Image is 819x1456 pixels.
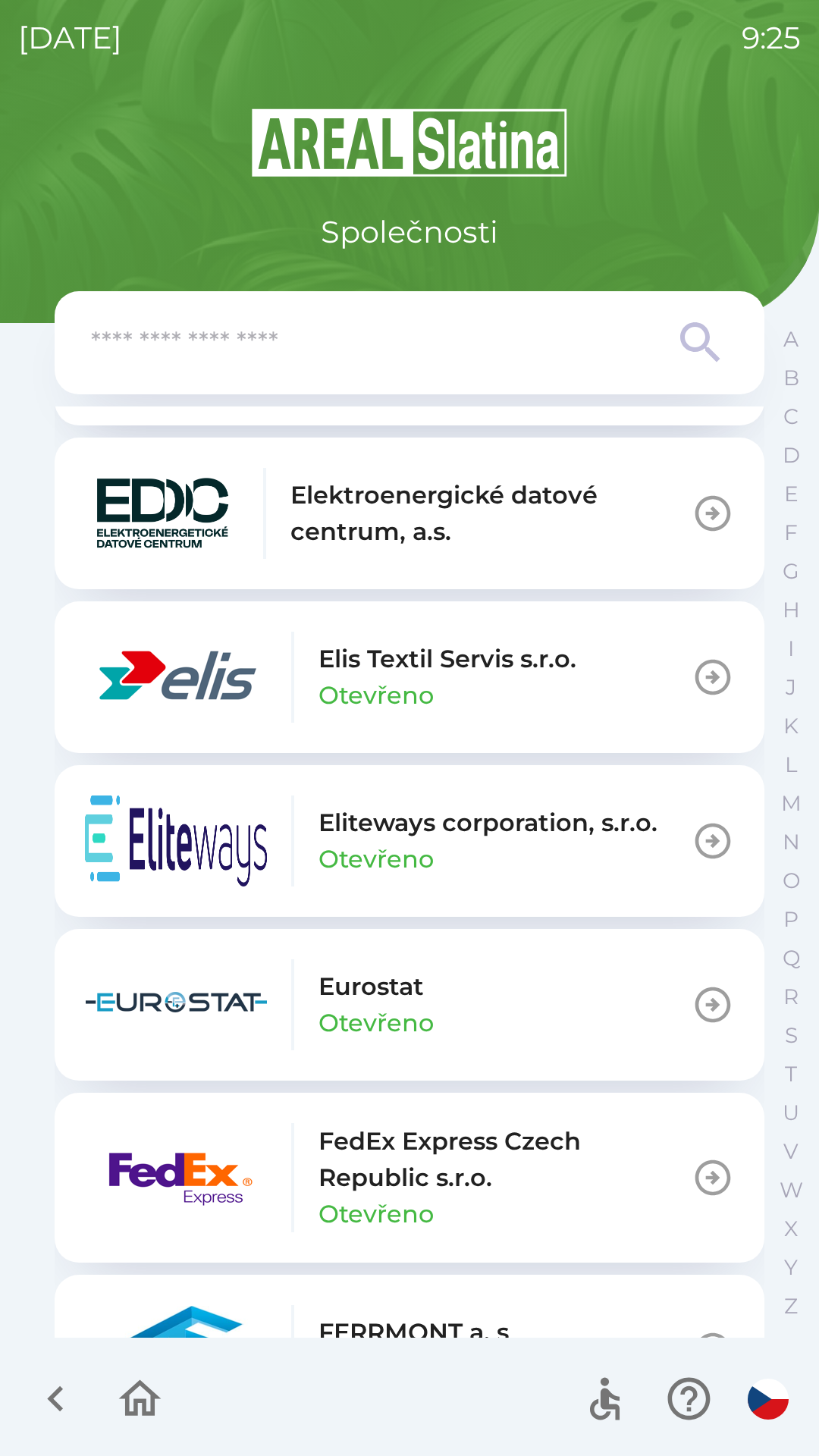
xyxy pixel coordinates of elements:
button: Q [772,939,810,977]
button: Elis Textil Servis s.r.o.Otevřeno [55,601,764,753]
p: FERRMONT a. s [318,1314,509,1351]
img: 45bc38d1-bb57-4fa3-88e0-fab4987d9a19.png [85,959,267,1050]
p: L [785,752,797,778]
button: X [772,1210,810,1248]
p: O [783,868,800,894]
p: N [783,829,800,855]
img: fb646cb0-fe6b-40c1-9c4b-3980639a5307.png [85,795,267,886]
p: K [783,713,799,739]
button: E [772,475,810,513]
button: M [772,784,810,823]
p: C [783,403,799,430]
button: B [772,359,810,397]
p: [DATE] [18,15,122,61]
button: H [772,591,810,629]
p: A [783,326,799,353]
p: Eurostat [318,968,424,1005]
button: EurostatOtevřeno [55,929,764,1081]
button: O [772,861,810,900]
button: Y [772,1248,810,1287]
p: J [786,674,796,701]
p: W [780,1177,803,1203]
button: K [772,707,810,745]
button: U [772,1094,810,1132]
button: V [772,1132,810,1171]
p: R [783,984,799,1010]
p: Otevřeno [318,1196,434,1232]
button: I [772,629,810,668]
button: Elektroenergické datové centrum, a.s. [55,438,764,589]
img: a15ec88a-ca8a-4a5a-ae8c-887e8aa56ea2.png [85,468,239,559]
button: FERRMONT a. sOtevřeno [55,1275,764,1426]
img: 273cd49a-9785-4561-814d-eb2d56825dbd.png [85,1305,267,1396]
button: D [772,436,810,475]
p: Otevřeno [318,1005,434,1041]
p: E [784,481,799,507]
button: S [772,1016,810,1055]
p: F [784,519,798,546]
p: Q [783,945,800,971]
p: G [783,558,799,585]
p: Společnosti [321,209,498,255]
button: N [772,823,810,861]
button: C [772,397,810,436]
button: T [772,1055,810,1094]
p: V [783,1138,799,1165]
button: W [772,1171,810,1210]
button: F [772,513,810,552]
button: Eliteways corporation, s.r.o.Otevřeno [55,765,764,917]
p: FedEx Express Czech Republic s.r.o. [318,1123,692,1196]
img: 4ce18c3f-dc5f-4c08-bd09-4be314d27d62.png [85,1132,267,1223]
button: G [772,552,810,591]
p: Otevřeno [318,841,434,877]
p: M [781,790,802,817]
p: U [783,1100,799,1126]
p: Elektroenergické datové centrum, a.s. [290,477,692,550]
button: FedEx Express Czech Republic s.r.o.Otevřeno [55,1093,764,1263]
img: d6e089ba-b3bf-4d0d-8b19-bc9c6ff21faa.png [85,632,267,723]
button: A [772,320,810,359]
button: P [772,900,810,939]
p: S [785,1022,798,1049]
p: Eliteways corporation, s.r.o. [318,805,657,841]
p: I [788,635,794,662]
p: 9:25 [742,15,801,61]
p: Otevřeno [318,677,434,714]
p: D [783,442,800,469]
p: X [784,1216,798,1242]
p: Z [784,1293,798,1319]
p: B [783,365,799,391]
button: R [772,977,810,1016]
img: Logo [55,106,764,179]
p: P [783,906,799,933]
p: T [785,1061,797,1087]
p: Y [784,1254,798,1281]
img: cs flag [748,1379,789,1420]
button: J [772,668,810,707]
button: L [772,745,810,784]
p: H [783,597,800,623]
button: Z [772,1287,810,1326]
p: Elis Textil Servis s.r.o. [318,641,576,677]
